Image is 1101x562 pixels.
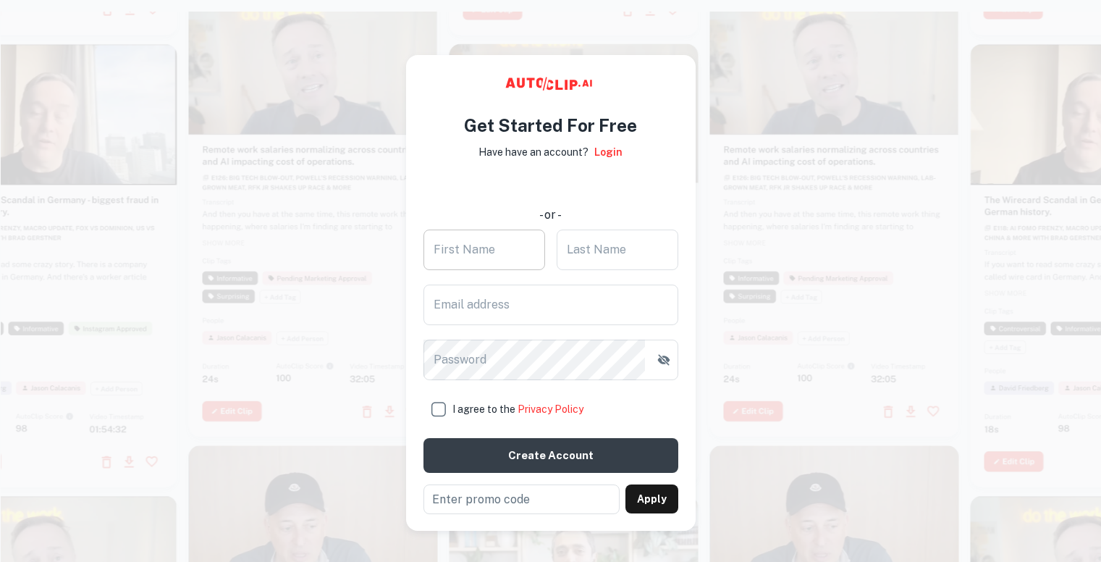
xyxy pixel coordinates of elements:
[478,144,589,160] p: Have have an account?
[452,403,583,415] span: I agree to the
[423,438,678,473] button: Create account
[417,170,685,202] iframe: “使用 Google 账号登录”按钮
[594,144,623,160] a: Login
[625,485,678,513] button: Apply
[424,206,678,224] div: - or -
[423,485,620,514] input: Enter promo code
[518,403,583,415] a: Privacy Policy
[464,112,637,138] h4: Get Started For Free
